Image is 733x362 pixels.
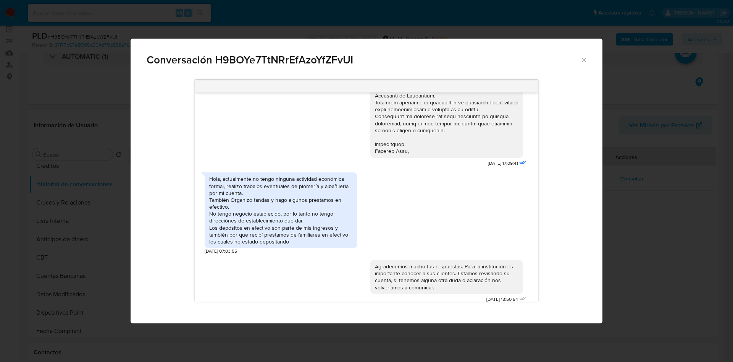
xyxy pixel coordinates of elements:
[375,263,518,291] div: Agradecemos mucho tus respuestas. Para la institución es importante conocer a sus clientes. Estam...
[486,296,518,303] span: [DATE] 18:50:54
[205,248,237,255] span: [DATE] 07:03:55
[488,160,518,167] span: [DATE] 17:09:41
[209,175,353,245] div: Hola, actualmente no tengo ninguna actividad económica formal, realizo trabajos eventuales de plo...
[131,39,602,324] div: Comunicación
[147,55,580,65] span: Conversación H9BOYe7TtNRrEfAzoYfZFvUI
[580,56,587,63] button: Cerrar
